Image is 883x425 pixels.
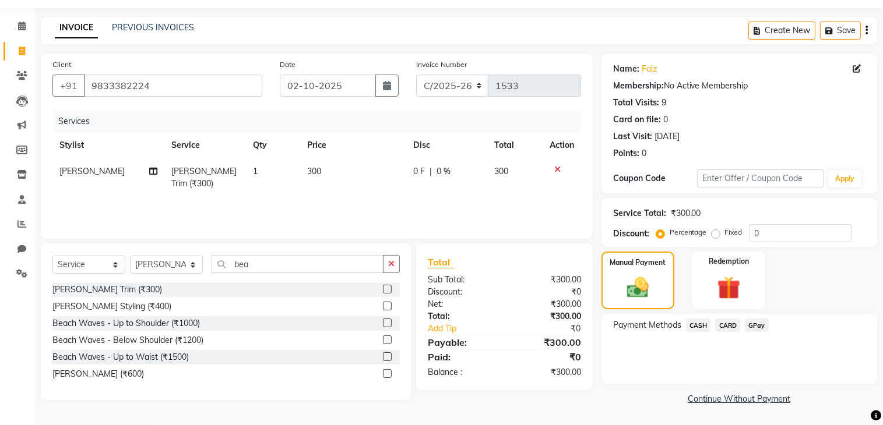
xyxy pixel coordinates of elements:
[419,298,504,310] div: Net:
[52,284,162,296] div: [PERSON_NAME] Trim (₹300)
[620,275,656,300] img: _cash.svg
[419,350,504,364] div: Paid:
[300,132,406,158] th: Price
[748,22,815,40] button: Create New
[613,80,866,92] div: No Active Membership
[84,75,262,97] input: Search by Name/Mobile/Email/Code
[828,170,861,187] button: Apply
[419,286,504,298] div: Discount:
[504,310,589,323] div: ₹300.00
[604,393,875,405] a: Continue Without Payment
[419,274,504,286] div: Sub Total:
[307,166,321,176] span: 300
[419,366,504,378] div: Balance :
[487,132,543,158] th: Total
[406,132,487,158] th: Disc
[613,114,661,126] div: Card on file:
[613,130,652,143] div: Last Visit:
[504,350,589,364] div: ₹0
[504,366,589,378] div: ₹300.00
[710,274,747,302] img: _gift.svg
[59,166,125,176] span: [PERSON_NAME]
[662,97,666,109] div: 9
[642,63,657,75] a: Faiz
[419,335,504,349] div: Payable:
[697,169,824,187] input: Enter Offer / Coupon Code
[610,257,666,268] label: Manual Payment
[663,114,668,126] div: 0
[52,368,144,380] div: [PERSON_NAME] (₹600)
[416,59,467,70] label: Invoice Number
[494,166,508,176] span: 300
[745,318,769,332] span: GPay
[519,323,590,335] div: ₹0
[725,227,743,238] label: Fixed
[613,80,664,92] div: Membership:
[655,130,680,143] div: [DATE]
[280,59,295,70] label: Date
[613,207,666,219] div: Service Total:
[164,132,246,158] th: Service
[419,310,504,323] div: Total:
[715,318,740,332] span: CARD
[52,132,164,158] th: Stylist
[419,323,519,335] a: Add Tip
[171,166,237,189] span: [PERSON_NAME] Trim (₹300)
[686,318,711,332] span: CASH
[54,111,590,132] div: Services
[671,207,701,219] div: ₹300.00
[52,59,71,70] label: Client
[504,335,589,349] div: ₹300.00
[642,147,646,160] div: 0
[428,256,455,268] span: Total
[613,97,659,109] div: Total Visits:
[52,75,85,97] button: +91
[212,255,384,273] input: Search or Scan
[670,227,707,238] label: Percentage
[246,132,300,158] th: Qty
[413,165,425,178] span: 0 F
[543,132,581,158] th: Action
[504,286,589,298] div: ₹0
[504,274,589,286] div: ₹300.00
[55,17,98,38] a: INVOICE
[52,300,171,313] div: [PERSON_NAME] Styling (₹400)
[52,351,189,363] div: Beach Waves - Up to Waist (₹1500)
[613,319,681,331] span: Payment Methods
[253,166,258,176] span: 1
[437,165,451,178] span: 0 %
[112,22,194,33] a: PREVIOUS INVOICES
[52,334,203,346] div: Beach Waves - Below Shoulder (₹1200)
[613,63,639,75] div: Name:
[613,228,649,240] div: Discount:
[709,256,749,267] label: Redemption
[430,165,432,178] span: |
[613,147,639,160] div: Points:
[820,22,861,40] button: Save
[52,317,200,330] div: Beach Waves - Up to Shoulder (₹1000)
[504,298,589,310] div: ₹300.00
[613,172,697,185] div: Coupon Code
